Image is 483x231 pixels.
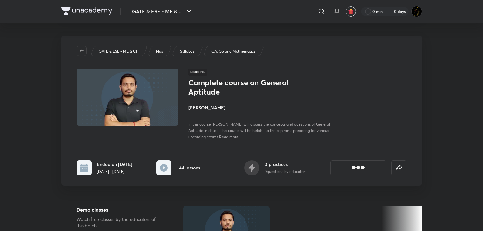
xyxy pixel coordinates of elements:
a: Company Logo [61,7,112,16]
p: GA, GS and Mathematics [211,49,255,54]
p: Plus [156,49,163,54]
button: avatar [346,6,356,16]
p: Syllabus [180,49,194,54]
img: Ranit Maity01 [411,6,422,17]
span: Hinglish [188,69,207,76]
img: avatar [348,9,354,14]
img: Thumbnail [75,68,179,126]
h1: Complete course on General Aptitude [188,78,292,96]
a: GA, GS and Mathematics [210,49,256,54]
p: Watch free classes by the educators of this batch [77,216,163,229]
p: 0 questions by educators [265,169,306,175]
span: Read more [219,134,238,139]
h6: 0 practices [265,161,306,168]
a: Syllabus [179,49,195,54]
img: streak [386,8,393,15]
button: GATE & ESE - ME & ... [128,5,197,18]
a: Plus [155,49,164,54]
button: false [391,160,406,175]
h4: [PERSON_NAME] [188,104,331,111]
p: [DATE] - [DATE] [97,169,132,175]
h6: Ended on [DATE] [97,161,132,168]
p: GATE & ESE - ME & CH [99,49,139,54]
a: GATE & ESE - ME & CH [97,49,140,54]
h6: 44 lessons [179,164,200,171]
h5: Demo classes [77,206,163,214]
span: In this course [PERSON_NAME] will discuss the concepts and questions of General Aptitude in detai... [188,122,330,139]
img: Company Logo [61,7,112,15]
button: [object Object] [330,160,386,175]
